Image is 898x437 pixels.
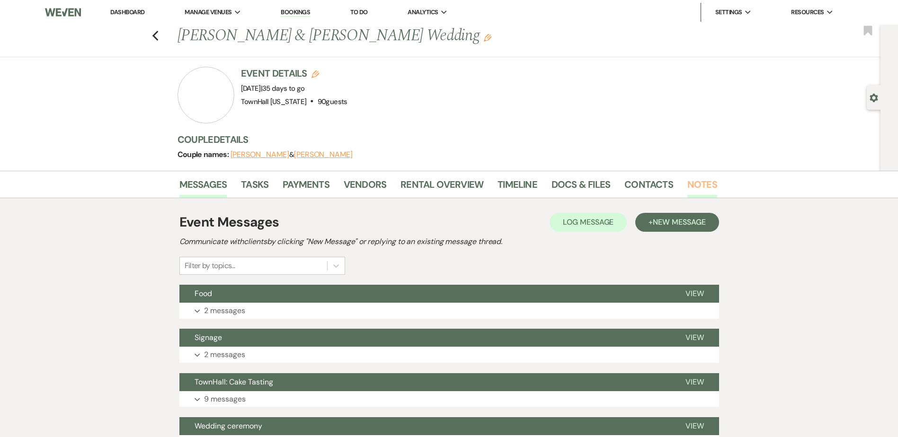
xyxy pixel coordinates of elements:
[110,8,144,16] a: Dashboard
[281,8,310,17] a: Bookings
[551,177,610,198] a: Docs & Files
[670,417,719,435] button: View
[45,2,81,22] img: Weven Logo
[179,236,719,247] h2: Communicate with clients by clicking "New Message" or replying to an existing message thread.
[179,373,670,391] button: TownHall: Cake Tasting
[635,213,719,232] button: +New Message
[408,8,438,17] span: Analytics
[185,8,231,17] span: Manage Venues
[685,332,704,342] span: View
[179,303,719,319] button: 2 messages
[400,177,483,198] a: Rental Overview
[791,8,824,17] span: Resources
[670,373,719,391] button: View
[195,288,212,298] span: Food
[550,213,627,232] button: Log Message
[870,93,878,102] button: Open lead details
[687,177,717,198] a: Notes
[624,177,673,198] a: Contacts
[262,84,305,93] span: 35 days to go
[204,393,246,405] p: 9 messages
[195,377,273,387] span: TownHall: Cake Tasting
[670,285,719,303] button: View
[715,8,742,17] span: Settings
[204,349,245,361] p: 2 messages
[685,421,704,431] span: View
[204,305,245,317] p: 2 messages
[179,177,227,198] a: Messages
[178,149,231,159] span: Couple names:
[185,260,235,271] div: Filter by topics...
[498,177,537,198] a: Timeline
[283,177,329,198] a: Payments
[179,391,719,407] button: 9 messages
[685,288,704,298] span: View
[484,33,491,42] button: Edit
[195,421,262,431] span: Wedding ceremony
[653,217,705,227] span: New Message
[344,177,386,198] a: Vendors
[179,329,670,347] button: Signage
[179,212,279,232] h1: Event Messages
[178,25,602,47] h1: [PERSON_NAME] & [PERSON_NAME] Wedding
[685,377,704,387] span: View
[350,8,368,16] a: To Do
[241,97,307,106] span: TownHall [US_STATE]
[231,151,289,158] button: [PERSON_NAME]
[179,417,670,435] button: Wedding ceremony
[179,347,719,363] button: 2 messages
[231,150,353,159] span: &
[563,217,613,227] span: Log Message
[195,332,222,342] span: Signage
[294,151,353,158] button: [PERSON_NAME]
[261,84,305,93] span: |
[241,177,268,198] a: Tasks
[670,329,719,347] button: View
[178,133,708,146] h3: Couple Details
[241,84,305,93] span: [DATE]
[241,67,347,80] h3: Event Details
[318,97,347,106] span: 90 guests
[179,285,670,303] button: Food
